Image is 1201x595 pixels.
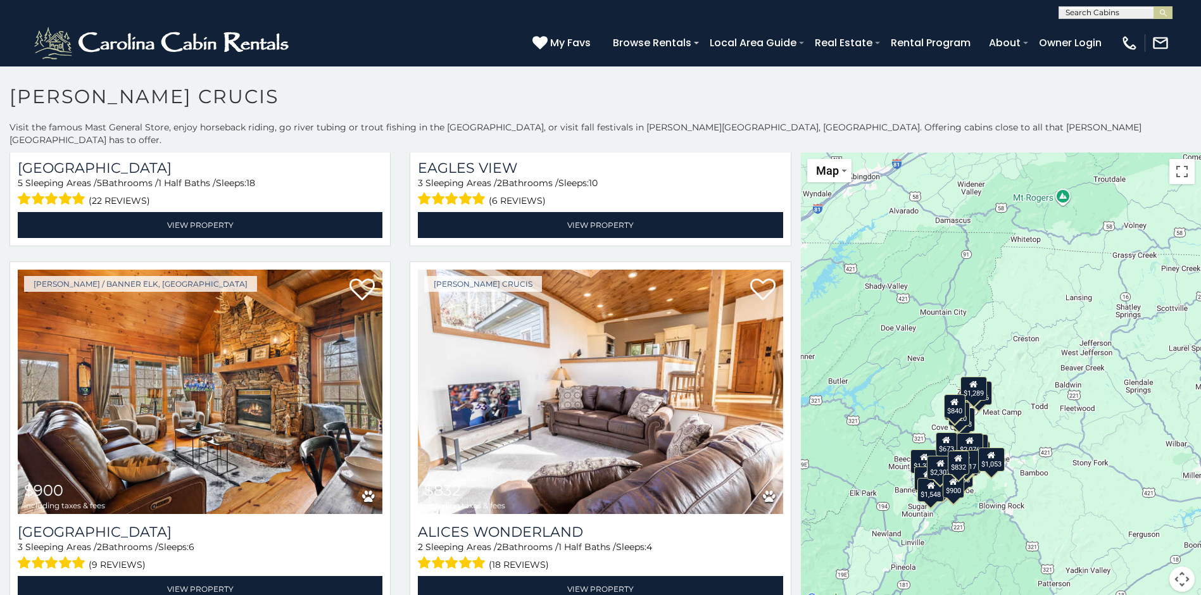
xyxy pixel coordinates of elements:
[418,523,783,541] a: Alices Wonderland
[18,212,382,238] a: View Property
[953,408,975,432] div: $878
[808,32,879,54] a: Real Estate
[1033,32,1108,54] a: Owner Login
[816,164,839,177] span: Map
[89,556,146,573] span: (9 reviews)
[189,541,194,553] span: 6
[936,432,957,456] div: $673
[18,177,382,209] div: Sleeping Areas / Bathrooms / Sleeps:
[18,177,23,189] span: 5
[418,270,783,514] a: Alices Wonderland $832 including taxes & fees
[418,177,783,209] div: Sleeping Areas / Bathrooms / Sleeps:
[1169,567,1195,592] button: Map camera controls
[917,478,944,502] div: $1,548
[978,448,1004,472] div: $1,053
[927,456,953,480] div: $2,307
[703,32,803,54] a: Local Area Guide
[97,177,102,189] span: 5
[18,270,382,514] a: Boulder Lodge $900 including taxes & fees
[418,212,783,238] a: View Property
[18,541,23,553] span: 3
[246,177,255,189] span: 18
[18,523,382,541] h3: Boulder Lodge
[965,381,991,405] div: $1,056
[807,159,852,182] button: Change map style
[18,160,382,177] h3: Eagle Ridge Falls
[646,541,652,553] span: 4
[589,177,598,189] span: 10
[418,160,783,177] a: Eagles View
[942,474,964,498] div: $900
[18,270,382,514] img: Boulder Lodge
[24,276,257,292] a: [PERSON_NAME] / Banner Elk, [GEOGRAPHIC_DATA]
[97,541,102,553] span: 2
[497,177,502,189] span: 2
[89,192,150,209] span: (22 reviews)
[884,32,977,54] a: Rental Program
[18,523,382,541] a: [GEOGRAPHIC_DATA]
[914,467,940,491] div: $1,001
[497,541,502,553] span: 2
[944,394,965,418] div: $840
[418,177,423,189] span: 3
[418,541,423,553] span: 2
[424,501,505,510] span: including taxes & fees
[18,541,382,573] div: Sleeping Areas / Bathrooms / Sleeps:
[1152,34,1169,52] img: mail-regular-white.png
[24,501,105,510] span: including taxes & fees
[951,463,972,487] div: $658
[550,35,591,51] span: My Favs
[532,35,594,51] a: My Favs
[158,177,216,189] span: 1 Half Baths /
[960,377,987,401] div: $1,289
[418,541,783,573] div: Sleeping Areas / Bathrooms / Sleeps:
[424,276,542,292] a: [PERSON_NAME] Crucis
[489,192,546,209] span: (6 reviews)
[18,160,382,177] a: [GEOGRAPHIC_DATA]
[424,481,461,499] span: $832
[962,434,988,458] div: $1,003
[750,277,776,304] a: Add to favorites
[607,32,698,54] a: Browse Rentals
[948,451,969,475] div: $832
[32,24,294,62] img: White-1-2.png
[957,433,983,457] div: $2,076
[558,541,616,553] span: 1 Half Baths /
[1121,34,1138,52] img: phone-regular-white.png
[1169,159,1195,184] button: Toggle fullscreen view
[489,556,549,573] span: (18 reviews)
[349,277,375,304] a: Add to favorites
[983,32,1027,54] a: About
[418,270,783,514] img: Alices Wonderland
[24,481,63,499] span: $900
[910,449,937,473] div: $1,379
